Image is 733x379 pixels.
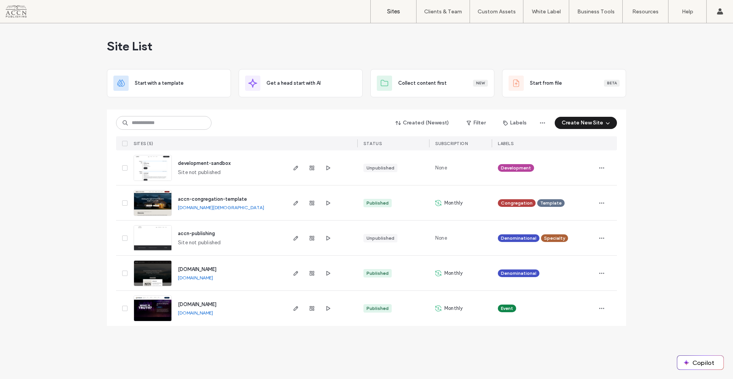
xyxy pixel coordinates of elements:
label: Custom Assets [478,8,516,15]
a: [DOMAIN_NAME] [178,275,213,281]
button: Created (Newest) [389,117,456,129]
label: Resources [632,8,659,15]
span: Monthly [444,269,463,277]
span: Site not published [178,239,221,247]
label: Business Tools [577,8,615,15]
a: accn-congregation-template [178,196,247,202]
div: Collect content firstNew [370,69,494,97]
button: Create New Site [555,117,617,129]
label: White Label [532,8,561,15]
span: STATUS [363,141,382,146]
span: Template [540,200,562,206]
a: [DOMAIN_NAME] [178,266,216,272]
button: Labels [496,117,533,129]
span: Site List [107,39,152,54]
label: Clients & Team [424,8,462,15]
span: None [435,234,447,242]
span: Denominational [501,270,536,277]
span: Site not published [178,169,221,176]
div: Unpublished [366,235,394,242]
a: [DOMAIN_NAME] [178,310,213,316]
span: Specialty [544,235,565,242]
span: Collect content first [398,79,447,87]
span: Congregation [501,200,533,206]
span: Monthly [444,305,463,312]
span: Event [501,305,513,312]
span: Denominational [501,235,536,242]
a: development-sandbox [178,160,231,166]
a: [DOMAIN_NAME] [178,302,216,307]
div: Published [366,305,389,312]
div: Published [366,200,389,206]
a: [DOMAIN_NAME][DEMOGRAPHIC_DATA] [178,205,264,210]
div: Start from fileBeta [502,69,626,97]
div: Beta [604,80,620,87]
span: None [435,164,447,172]
div: New [473,80,488,87]
div: Start with a template [107,69,231,97]
span: Get a head start with AI [266,79,321,87]
div: Get a head start with AI [239,69,363,97]
label: Help [682,8,693,15]
span: SITES (5) [134,141,153,146]
span: Development [501,165,531,171]
span: LABELS [498,141,513,146]
div: Unpublished [366,165,394,171]
label: Sites [387,8,400,15]
span: SUBSCRIPTION [435,141,468,146]
span: Monthly [444,199,463,207]
a: accn-publishing [178,231,215,236]
div: Published [366,270,389,277]
span: Start from file [530,79,562,87]
span: Start with a template [135,79,184,87]
button: Filter [459,117,493,129]
button: Copilot [677,356,723,369]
